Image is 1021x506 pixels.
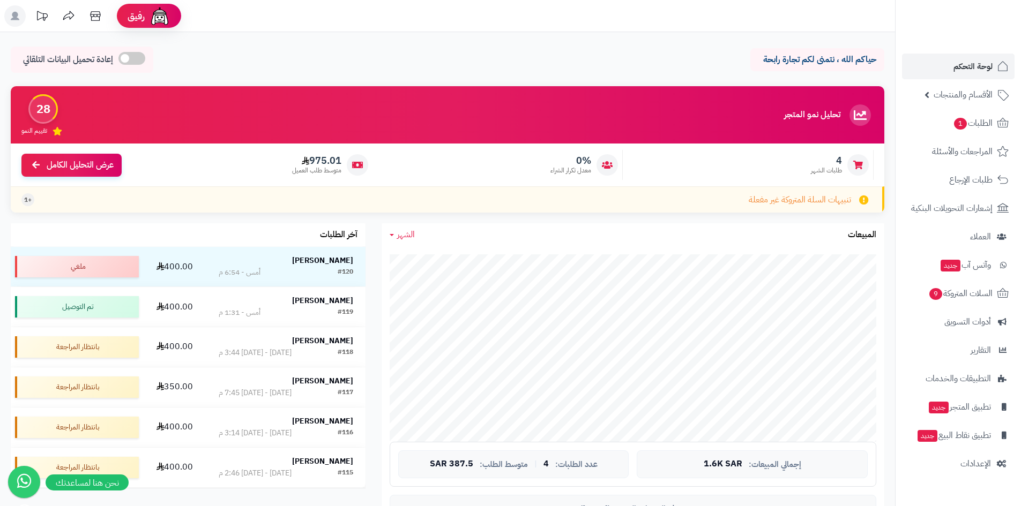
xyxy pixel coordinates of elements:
span: متوسط الطلب: [480,460,528,469]
span: رفيق [128,10,145,22]
a: السلات المتروكة9 [902,281,1015,306]
span: إشعارات التحويلات البنكية [911,201,993,216]
span: +1 [24,195,32,205]
a: التقارير [902,337,1015,363]
a: أدوات التسويق [902,309,1015,335]
div: [DATE] - [DATE] 2:46 م [219,468,292,479]
span: الإعدادات [960,456,991,471]
span: تطبيق نقاط البيع [916,428,991,443]
span: الطلبات [953,116,993,131]
div: تم التوصيل [15,296,139,318]
span: عرض التحليل الكامل [47,159,114,171]
div: أمس - 6:54 م [219,267,260,278]
a: الإعدادات [902,451,1015,477]
span: المراجعات والأسئلة [932,144,993,159]
span: جديد [941,260,960,271]
div: بانتظار المراجعة [15,417,139,438]
span: 9 [929,288,942,300]
strong: [PERSON_NAME] [292,375,353,387]
a: العملاء [902,224,1015,250]
span: السلات المتروكة [928,286,993,301]
span: التقارير [971,343,991,358]
a: المراجعات والأسئلة [902,139,1015,164]
span: إجمالي المبيعات: [749,460,801,469]
div: #118 [338,348,353,358]
span: طلبات الإرجاع [949,172,993,187]
a: لوحة التحكم [902,54,1015,79]
div: بانتظار المراجعة [15,457,139,478]
span: | [534,460,537,468]
td: 400.00 [143,327,206,367]
strong: [PERSON_NAME] [292,416,353,427]
span: عدد الطلبات: [555,460,598,469]
td: 400.00 [143,247,206,286]
a: تطبيق المتجرجديد [902,394,1015,420]
span: 1.6K SAR [704,459,742,469]
p: حياكم الله ، نتمنى لكم تجارة رابحة [758,54,876,66]
div: #115 [338,468,353,479]
span: إعادة تحميل البيانات التلقائي [23,54,113,66]
strong: [PERSON_NAME] [292,255,353,266]
span: معدل تكرار الشراء [550,166,591,175]
a: تحديثات المنصة [28,5,55,29]
span: جديد [918,430,937,442]
img: logo-2.png [948,30,1011,52]
span: متوسط طلب العميل [292,166,341,175]
span: الشهر [397,228,415,241]
span: تطبيق المتجر [928,399,991,414]
a: تطبيق نقاط البيعجديد [902,422,1015,448]
span: تنبيهات السلة المتروكة غير مفعلة [749,194,851,206]
td: 400.00 [143,287,206,327]
div: [DATE] - [DATE] 3:44 م [219,348,292,358]
strong: [PERSON_NAME] [292,456,353,467]
div: #116 [338,428,353,439]
span: لوحة التحكم [953,59,993,74]
h3: تحليل نمو المتجر [784,110,840,120]
td: 400.00 [143,407,206,447]
img: ai-face.png [149,5,170,27]
span: 4 [811,155,842,167]
a: عرض التحليل الكامل [21,154,122,177]
span: طلبات الشهر [811,166,842,175]
span: 4 [543,459,549,469]
a: إشعارات التحويلات البنكية [902,195,1015,221]
a: الطلبات1 [902,110,1015,136]
a: وآتس آبجديد [902,252,1015,278]
a: التطبيقات والخدمات [902,366,1015,391]
span: جديد [929,402,949,413]
td: 400.00 [143,448,206,487]
h3: المبيعات [848,230,876,240]
div: #119 [338,307,353,318]
div: #117 [338,388,353,398]
span: التطبيقات والخدمات [926,371,991,386]
strong: [PERSON_NAME] [292,335,353,346]
a: الشهر [390,229,415,241]
div: بانتظار المراجعة [15,336,139,358]
span: أدوات التسويق [944,314,991,329]
td: 350.00 [143,367,206,407]
div: بانتظار المراجعة [15,376,139,398]
div: [DATE] - [DATE] 3:14 م [219,428,292,439]
span: العملاء [970,229,991,244]
h3: آخر الطلبات [320,230,357,240]
span: وآتس آب [940,258,991,273]
span: 387.5 SAR [430,459,473,469]
strong: [PERSON_NAME] [292,295,353,306]
div: #120 [338,267,353,278]
span: 975.01 [292,155,341,167]
span: الأقسام والمنتجات [934,87,993,102]
div: ملغي [15,256,139,277]
div: [DATE] - [DATE] 7:45 م [219,388,292,398]
div: أمس - 1:31 م [219,307,260,318]
span: تقييم النمو [21,126,47,135]
a: طلبات الإرجاع [902,167,1015,193]
span: 0% [550,155,591,167]
span: 1 [954,118,967,130]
